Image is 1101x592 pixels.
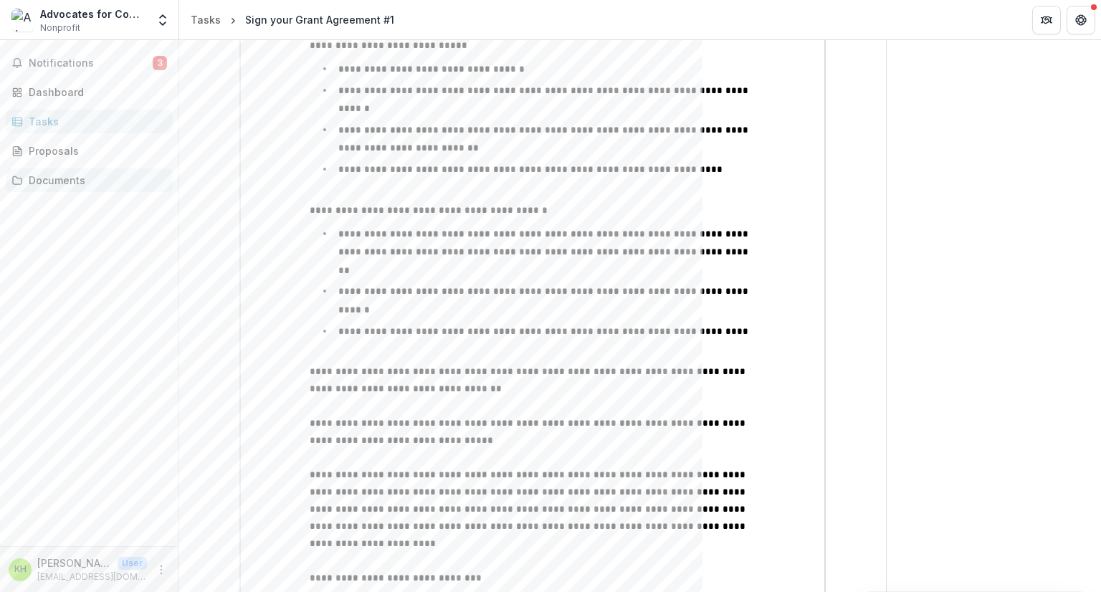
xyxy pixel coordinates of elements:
[191,12,221,27] div: Tasks
[6,110,173,133] a: Tasks
[29,57,153,70] span: Notifications
[29,173,161,188] div: Documents
[6,139,173,163] a: Proposals
[185,9,400,30] nav: breadcrumb
[245,12,394,27] div: Sign your Grant Agreement #1
[185,9,227,30] a: Tasks
[11,9,34,32] img: Advocates for Community Transformation
[153,6,173,34] button: Open entity switcher
[118,557,147,570] p: User
[1032,6,1061,34] button: Partners
[153,56,167,70] span: 3
[14,565,27,574] div: Kimber Hartmann
[6,80,173,104] a: Dashboard
[1067,6,1095,34] button: Get Help
[6,52,173,75] button: Notifications3
[40,22,80,34] span: Nonprofit
[37,555,112,570] p: [PERSON_NAME]
[6,168,173,192] a: Documents
[40,6,147,22] div: Advocates for Community Transformation
[37,570,147,583] p: [EMAIL_ADDRESS][DOMAIN_NAME]
[29,114,161,129] div: Tasks
[29,143,161,158] div: Proposals
[153,561,170,578] button: More
[29,85,161,100] div: Dashboard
